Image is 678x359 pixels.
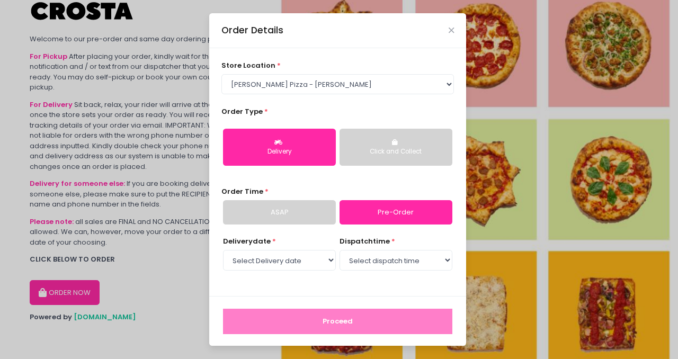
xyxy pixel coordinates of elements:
button: Click and Collect [340,129,452,166]
span: Order Type [221,106,263,116]
button: Close [449,28,454,33]
div: Delivery [230,147,328,157]
span: Order Time [221,186,263,196]
button: Proceed [223,309,452,334]
span: Delivery date [223,236,271,246]
div: Order Details [221,23,283,37]
span: store location [221,60,275,70]
button: Delivery [223,129,336,166]
a: Pre-Order [340,200,452,225]
div: Click and Collect [347,147,445,157]
span: dispatch time [340,236,390,246]
a: ASAP [223,200,336,225]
